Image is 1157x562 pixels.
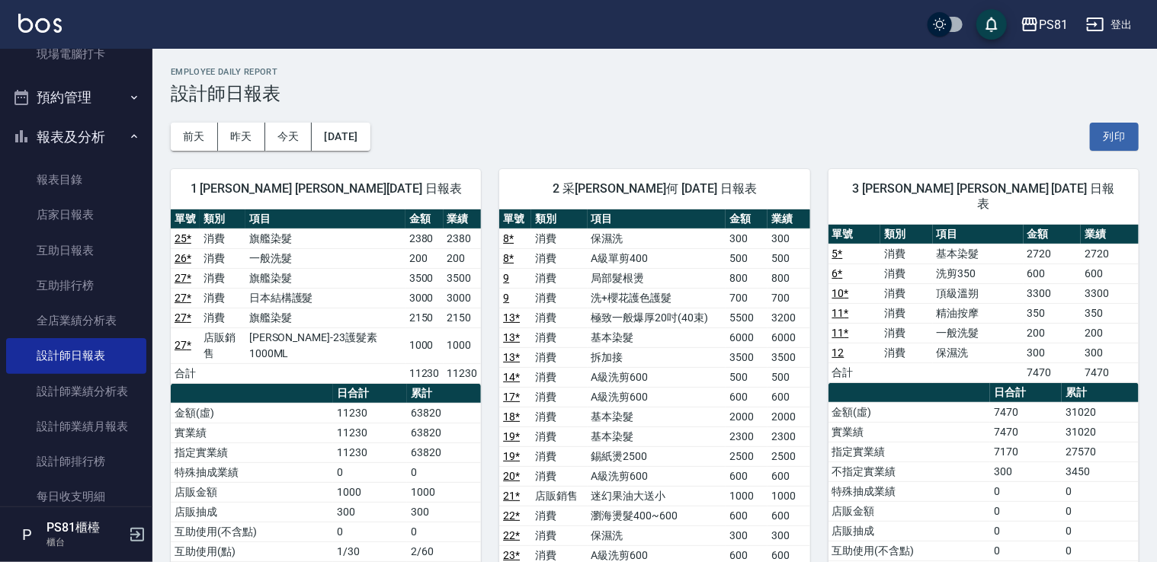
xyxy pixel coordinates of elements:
th: 金額 [726,209,768,229]
h2: Employee Daily Report [171,67,1139,77]
a: 設計師業績月報表 [6,409,146,444]
a: 互助排行榜 [6,268,146,303]
td: 7470 [990,422,1062,442]
a: 店家日報表 [6,197,146,232]
h5: PS81櫃檯 [46,520,124,535]
td: 一般洗髮 [245,248,405,268]
th: 類別 [531,209,587,229]
td: 店販金額 [171,482,333,502]
button: 報表及分析 [6,117,146,157]
th: 金額 [405,209,444,229]
td: 極致一般爆厚20吋(40束) [588,308,726,327]
td: 消費 [531,387,587,407]
td: 2/60 [407,541,481,561]
td: 1000 [407,482,481,502]
td: 0 [1062,521,1139,541]
a: 互助日報表 [6,233,146,268]
th: 單號 [171,209,200,229]
td: 7470 [1024,362,1082,382]
button: PS81 [1014,9,1074,40]
td: 0 [1062,481,1139,501]
td: 一般洗髮 [933,323,1024,343]
td: 200 [1081,323,1139,343]
h3: 設計師日報表 [171,83,1139,104]
th: 累計 [1062,383,1139,403]
td: 3500 [444,268,482,288]
table: a dense table [828,225,1139,383]
td: 2380 [444,228,482,248]
span: 2 采[PERSON_NAME]何 [DATE] 日報表 [518,181,791,196]
td: 600 [726,387,768,407]
td: 31020 [1062,422,1139,442]
td: 1000 [768,486,809,506]
td: 700 [768,288,809,308]
td: 200 [444,248,482,268]
td: 3000 [405,288,444,308]
td: 瀏海燙髮400~600 [588,506,726,525]
td: 洗剪350 [933,263,1024,283]
td: 旗艦染髮 [245,228,405,248]
td: 11230 [405,363,444,383]
td: 300 [726,228,768,248]
td: A級洗剪600 [588,367,726,387]
th: 業績 [768,209,809,229]
td: 11230 [333,403,407,423]
td: 2300 [726,426,768,446]
td: 消費 [531,506,587,525]
td: 消費 [880,303,933,323]
td: 7470 [990,402,1062,422]
td: 0 [990,541,1062,560]
td: 600 [1081,263,1139,283]
td: 指定實業績 [171,442,333,462]
td: 11230 [444,363,482,383]
p: 櫃台 [46,535,124,549]
td: 消費 [531,347,587,367]
td: 600 [768,387,809,407]
td: 特殊抽成業績 [828,481,991,501]
td: 1000 [405,327,444,363]
td: 基本染髮 [588,407,726,426]
td: 金額(虛) [828,402,991,422]
a: 12 [832,346,845,359]
button: 昨天 [218,123,265,151]
a: 全店業績分析表 [6,303,146,338]
a: 現場電腦打卡 [6,37,146,72]
td: 消費 [531,268,587,288]
td: 消費 [531,446,587,466]
td: [PERSON_NAME]-23護髮素1000ML [245,327,405,363]
td: 300 [768,525,809,545]
td: 消費 [200,288,245,308]
td: 2500 [768,446,809,466]
td: 旗艦染髮 [245,308,405,327]
td: 指定實業績 [828,442,991,461]
td: 11230 [333,442,407,462]
td: 店販抽成 [828,521,991,541]
td: 3300 [1024,283,1082,303]
th: 金額 [1024,225,1082,244]
td: 金額(虛) [171,403,333,423]
td: 消費 [531,288,587,308]
td: 消費 [880,283,933,303]
td: 店販抽成 [171,502,333,522]
button: 列印 [1090,123,1139,151]
td: 800 [726,268,768,288]
td: 精油按摩 [933,303,1024,323]
td: A級洗剪600 [588,387,726,407]
th: 日合計 [990,383,1062,403]
a: 報表目錄 [6,162,146,197]
td: 31020 [1062,402,1139,422]
td: 特殊抽成業績 [171,462,333,482]
td: 2150 [444,308,482,327]
td: 2720 [1081,244,1139,263]
td: 消費 [531,407,587,426]
div: P [12,519,43,550]
td: 0 [1062,541,1139,560]
td: 消費 [531,426,587,446]
td: 27570 [1062,442,1139,461]
td: 消費 [880,263,933,283]
td: 0 [333,522,407,541]
td: 3300 [1081,283,1139,303]
td: 350 [1024,303,1082,323]
th: 類別 [880,225,933,244]
td: 旗艦染髮 [245,268,405,288]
